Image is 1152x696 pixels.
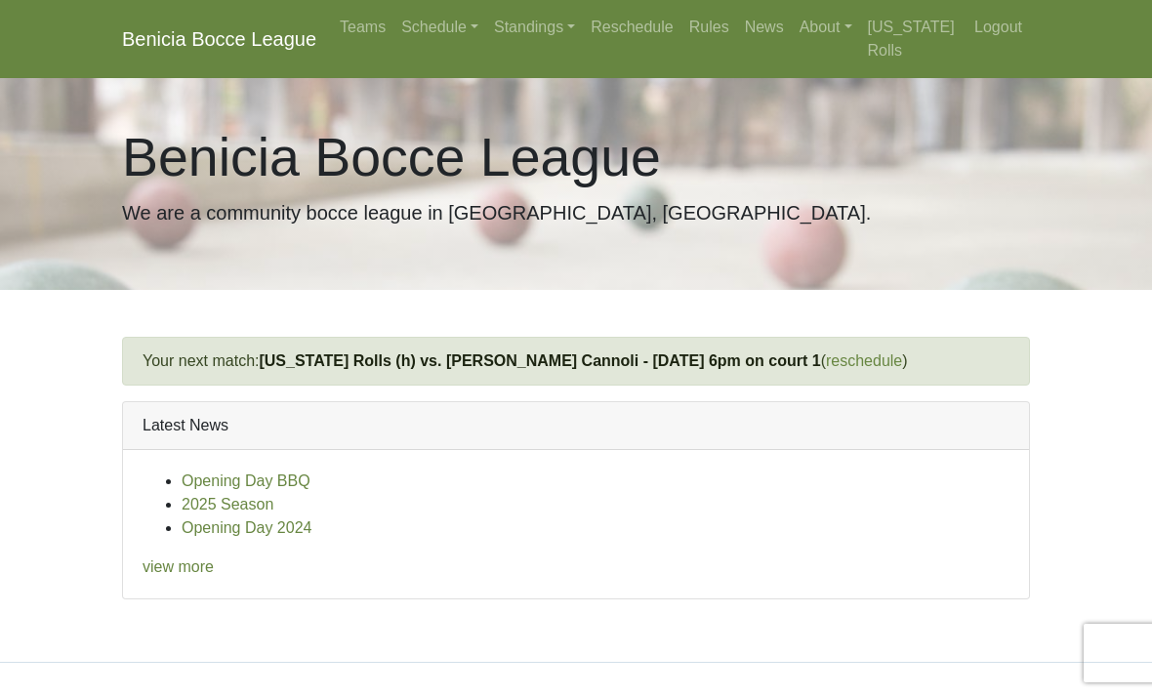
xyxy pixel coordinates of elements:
[122,125,1030,190] h1: Benicia Bocce League
[122,198,1030,227] p: We are a community bocce league in [GEOGRAPHIC_DATA], [GEOGRAPHIC_DATA].
[332,8,393,47] a: Teams
[681,8,737,47] a: Rules
[860,8,967,70] a: [US_STATE] Rolls
[792,8,860,47] a: About
[122,337,1030,386] div: Your next match: ( )
[259,352,820,369] a: [US_STATE] Rolls (h) vs. [PERSON_NAME] Cannoli - [DATE] 6pm on court 1
[486,8,583,47] a: Standings
[182,496,273,512] a: 2025 Season
[182,519,311,536] a: Opening Day 2024
[143,558,214,575] a: view more
[826,352,902,369] a: reschedule
[737,8,792,47] a: News
[967,8,1030,47] a: Logout
[393,8,486,47] a: Schedule
[122,20,316,59] a: Benicia Bocce League
[182,472,310,489] a: Opening Day BBQ
[583,8,681,47] a: Reschedule
[123,402,1029,450] div: Latest News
